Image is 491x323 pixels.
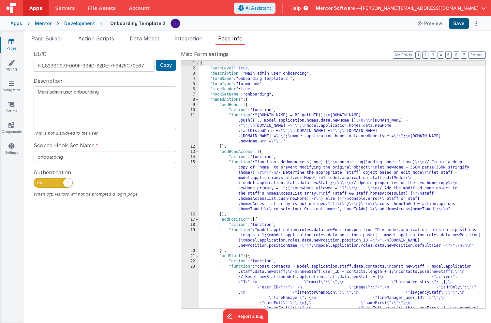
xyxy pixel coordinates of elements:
[181,222,199,228] div: 18
[316,5,486,11] button: Mentor Software — [PERSON_NAME][EMAIL_ADDRESS][DOMAIN_NAME]
[393,51,414,59] button: No Folds
[174,35,202,42] span: Integration
[181,81,199,87] div: 5
[181,102,199,108] div: 9
[34,130,176,136] div: This is not displayed to the user.
[414,18,446,29] button: Preview
[181,113,199,144] div: 11
[453,51,459,59] button: 6
[34,169,71,176] span: Authentication
[64,20,95,27] div: Development
[361,5,479,11] span: [PERSON_NAME][EMAIL_ADDRESS][DOMAIN_NAME]
[35,20,52,27] div: Mentor
[34,50,47,58] span: UUID
[218,35,243,42] span: Page Info
[181,248,199,254] div: 20
[316,5,361,11] span: Mentor Software —
[130,35,159,42] span: Data Model
[110,21,165,26] h4: Onboarding Template 2
[181,154,199,160] div: 14
[245,5,271,11] span: AI Assistant
[445,51,452,59] button: 5
[34,77,62,85] span: Description
[422,51,428,59] button: 2
[181,254,199,259] div: 21
[156,60,176,71] button: Copy
[415,51,421,59] button: 1
[88,5,116,11] span: File Assets
[181,66,199,71] div: 2
[181,97,199,102] div: 8
[171,19,180,28] img: c2badad8aad3a9dfc60afe8632b41ba8
[181,144,199,149] div: 12
[461,51,467,59] button: 7
[181,149,199,154] div: 13
[29,5,42,11] span: Apps
[290,5,301,11] span: Help
[469,51,486,59] button: Format
[471,19,481,28] button: Options
[10,20,22,27] div: Apps
[181,92,199,97] div: 7
[181,217,199,222] div: 17
[181,71,199,76] div: 3
[430,51,436,59] button: 3
[34,141,95,149] span: Scoped Hook Set Name
[181,212,199,217] div: 16
[31,35,63,42] span: Page Builder
[181,160,199,212] div: 15
[55,5,75,11] span: Servers
[449,18,469,29] button: Save
[181,50,229,58] span: Misc Form settings
[78,35,114,42] span: Action Scripts
[34,191,176,197] div: When off, visitors will not be prompted a login page.
[223,309,268,323] iframe: Marker.io feedback button
[181,76,199,81] div: 4
[438,51,444,59] button: 4
[181,61,199,66] div: 1
[181,108,199,113] div: 10
[181,228,199,248] div: 19
[181,259,199,264] div: 22
[181,87,199,92] div: 6
[234,3,275,14] button: AI Assistant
